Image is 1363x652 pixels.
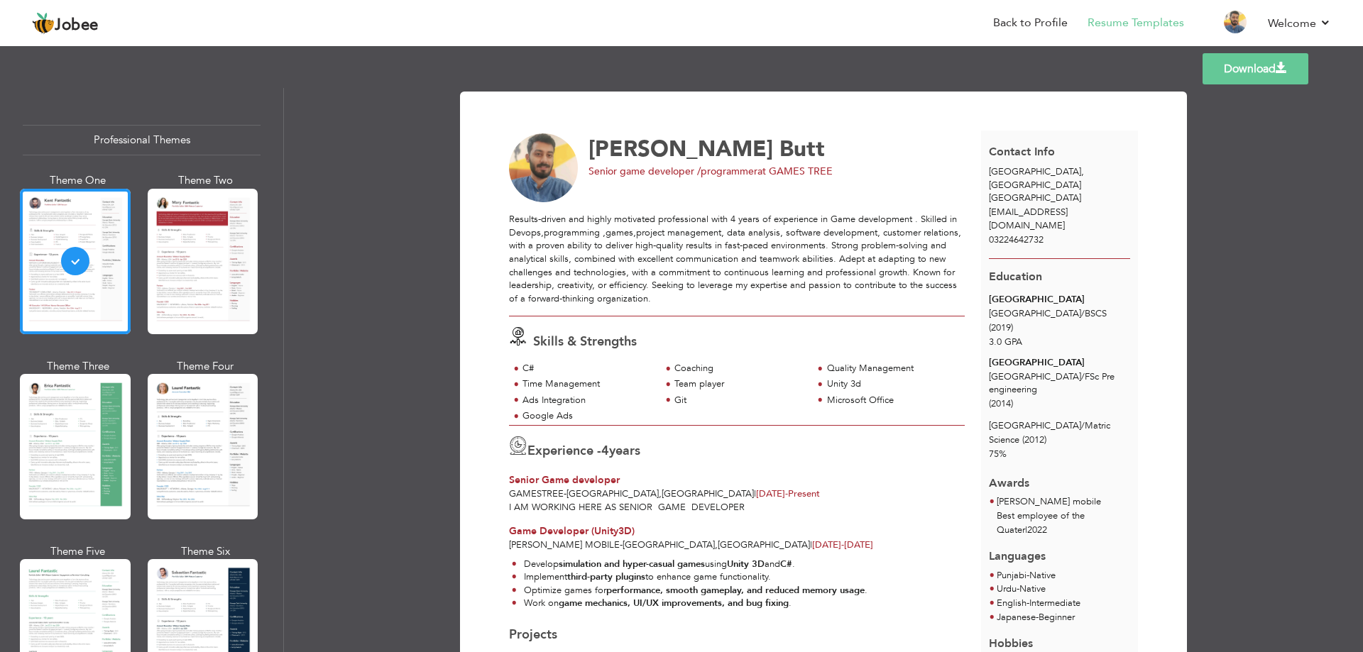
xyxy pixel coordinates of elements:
[715,538,718,551] span: ,
[509,473,620,487] span: Senior Game developer
[757,165,833,178] span: at GAMES TREE
[150,173,261,188] div: Theme Two
[1081,370,1085,383] span: /
[1022,433,1046,446] span: (2012)
[827,362,957,375] div: Quality Management
[1025,524,1027,536] span: |
[501,501,973,514] div: I AM WORKING HERE AS SENIOR GAME DEVELOPER
[989,233,1044,246] span: 03224642732
[23,125,261,155] div: Professional Themes
[1268,15,1331,32] a: Welcome
[727,558,765,570] strong: Unity 3D
[559,558,705,570] strong: simulation and hyper-casual games
[512,597,867,610] li: Work on .
[989,307,1107,320] span: [GEOGRAPHIC_DATA] BSCS
[989,465,1029,492] span: Awards
[566,487,659,500] span: [GEOGRAPHIC_DATA]
[512,584,867,597] li: Optimize games for .
[674,377,804,391] div: Team player
[522,377,652,391] div: Time Management
[623,538,715,551] span: [GEOGRAPHIC_DATA]
[989,370,1115,397] span: [GEOGRAPHIC_DATA] FSc Pre engineering
[1081,165,1084,178] span: ,
[674,394,804,407] div: Git
[606,584,865,597] strong: performance, smooth gameplay, and reduced memory usage
[509,538,620,551] span: [PERSON_NAME] mobile
[150,544,261,559] div: Theme Six
[1081,307,1085,320] span: /
[1027,597,1029,609] span: -
[662,487,754,500] span: [GEOGRAPHIC_DATA]
[527,442,601,460] span: Experience -
[150,359,261,374] div: Theme Four
[993,15,1068,31] a: Back to Profile
[989,293,1130,306] div: [GEOGRAPHIC_DATA]
[989,419,1110,432] span: [GEOGRAPHIC_DATA] Matric
[23,544,133,559] div: Theme Five
[1088,15,1184,31] a: Resume Templates
[989,165,1081,178] span: [GEOGRAPHIC_DATA]
[812,538,873,551] span: [DATE]
[533,333,637,350] span: Skills & Strengths
[997,611,1036,624] span: Japanese
[589,134,773,164] span: [PERSON_NAME]
[1017,582,1019,595] span: -
[754,487,756,500] span: |
[997,569,1027,582] span: Punjabi
[32,12,99,35] a: Jobee
[989,321,1013,334] span: (2019)
[785,487,788,500] span: -
[23,359,133,374] div: Theme Three
[989,448,1007,460] span: 75%
[812,538,844,551] span: [DATE]
[1081,419,1085,432] span: /
[997,597,1080,611] li: Intermediate
[1036,611,1039,624] span: -
[989,269,1042,284] span: Education
[989,538,1046,565] span: Languages
[1027,524,1047,536] span: 2022
[522,362,652,375] div: C#
[601,442,609,460] span: 4
[997,582,1080,597] li: Native
[997,611,1080,625] li: Beginner
[827,394,957,407] div: Microsoft Office
[989,206,1068,232] span: [EMAIL_ADDRESS][DOMAIN_NAME]
[989,144,1055,160] span: Contact Info
[997,495,1101,508] span: [PERSON_NAME] mobile
[512,570,867,584] li: Implement to enhance game functionality.
[997,569,1056,583] li: Native
[756,487,820,500] span: Present
[1224,11,1247,33] img: Profile Img
[997,582,1017,595] span: Urdu
[989,636,1033,651] span: Hobbies
[997,509,1085,536] span: Best employee of the Quater
[1027,569,1029,582] span: -
[32,12,55,35] img: jobee.io
[989,192,1081,204] span: [GEOGRAPHIC_DATA]
[989,433,1019,446] span: Science
[989,397,1013,410] span: (2014)
[522,409,652,423] div: Google Ads
[779,134,825,164] span: Butt
[567,570,645,583] strong: third-party plugins
[509,213,965,305] div: Results-driven and highly motivated professional with 4 years of experience in Game development ....
[810,538,812,551] span: |
[841,538,844,551] span: -
[674,362,804,375] div: Coaching
[981,165,1139,205] div: [GEOGRAPHIC_DATA]
[564,487,566,500] span: -
[522,394,652,407] div: Ads Integration
[718,538,810,551] span: [GEOGRAPHIC_DATA]
[55,18,99,33] span: Jobee
[23,173,133,188] div: Theme One
[509,487,564,500] span: GAMESTREE
[509,524,635,538] span: Game Developer (Unity3D)
[509,626,557,643] span: Projects
[756,487,788,500] span: [DATE]
[620,538,623,551] span: -
[601,442,640,460] label: years
[997,597,1027,609] span: English
[780,558,792,570] strong: C#
[559,597,789,609] strong: game mechanics, UI/UX improvements, and bug fixing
